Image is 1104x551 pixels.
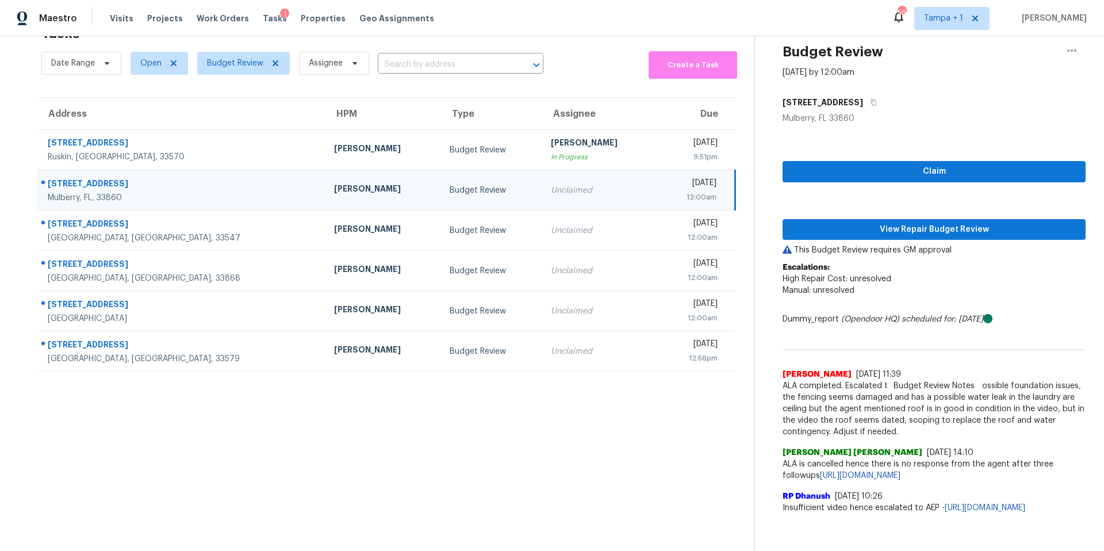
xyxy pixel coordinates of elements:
span: Tasks [263,14,287,22]
button: View Repair Budget Review [783,219,1086,240]
span: Work Orders [197,13,249,24]
div: Budget Review [450,185,532,196]
div: [PERSON_NAME] [334,263,431,278]
div: [DATE] [666,338,717,353]
div: [GEOGRAPHIC_DATA] [48,313,316,324]
div: 12:00am [666,192,716,203]
div: [PERSON_NAME] [334,223,431,238]
span: Date Range [51,58,95,69]
div: [PERSON_NAME] [551,137,647,151]
span: Create a Task [654,59,731,72]
div: [STREET_ADDRESS] [48,218,316,232]
div: Ruskin, [GEOGRAPHIC_DATA], 33570 [48,151,316,163]
span: Assignee [309,58,343,69]
span: ALA completed. Escalated to MM as the house has possible foundation issues, the fencing seems dam... [783,380,1086,438]
div: 12:00am [666,232,717,243]
span: Open [140,58,162,69]
span: [PERSON_NAME] [PERSON_NAME] [783,447,922,458]
div: [DATE] [666,137,717,151]
span: [DATE] 14:10 [927,449,973,457]
a: [URL][DOMAIN_NAME] [820,472,900,480]
i: (Opendoor HQ) [841,315,899,323]
div: Budget Review [450,265,532,277]
span: Budget Review Notes [887,380,982,392]
span: Manual: unresolved [783,286,854,294]
div: Budget Review [450,144,532,156]
div: Mulberry, FL 33860 [783,113,1086,124]
button: Create a Task [649,51,737,79]
span: Maestro [39,13,77,24]
button: Open [528,57,545,73]
div: 9:51pm [666,151,717,163]
th: HPM [325,98,440,130]
span: Insufficient video hence escalated to AEP - [783,502,1086,514]
h2: Tasks [41,28,80,39]
span: [DATE] 11:39 [856,370,901,378]
div: [STREET_ADDRESS] [48,339,316,353]
div: Unclaimed [551,185,647,196]
div: [DATE] [666,258,717,272]
span: RP Dhanush [783,491,830,502]
div: 12:00am [666,312,717,324]
div: [DATE] [666,177,716,192]
th: Assignee [542,98,657,130]
div: [PERSON_NAME] [334,344,431,358]
div: Unclaimed [551,305,647,317]
div: Budget Review [450,225,532,236]
b: Escalations: [783,263,830,271]
div: [PERSON_NAME] [334,143,431,157]
th: Type [440,98,542,130]
button: Claim [783,161,1086,182]
div: [STREET_ADDRESS] [48,137,316,151]
div: Budget Review [450,305,532,317]
div: In Progress [551,151,647,163]
span: Budget Review [207,58,263,69]
div: [GEOGRAPHIC_DATA], [GEOGRAPHIC_DATA], 33547 [48,232,316,244]
div: Budget Review [450,346,532,357]
div: [STREET_ADDRESS] [48,299,316,313]
h2: Budget Review [783,46,883,58]
div: [GEOGRAPHIC_DATA], [GEOGRAPHIC_DATA], 33868 [48,273,316,284]
span: Visits [110,13,133,24]
div: Mulberry, FL, 33860 [48,192,316,204]
th: Due [657,98,735,130]
div: [DATE] [666,298,717,312]
span: Geo Assignments [359,13,434,24]
div: Unclaimed [551,265,647,277]
div: Unclaimed [551,225,647,236]
div: Dummy_report [783,313,1086,325]
span: [PERSON_NAME] [783,369,852,380]
div: 12:56pm [666,353,717,364]
span: Tampa + 1 [924,13,963,24]
span: [DATE] 10:26 [835,492,883,500]
div: [STREET_ADDRESS] [48,258,316,273]
div: 12:00am [666,272,717,284]
div: 1 [280,9,289,20]
span: View Repair Budget Review [792,223,1076,237]
div: [DATE] [666,217,717,232]
input: Search by address [378,56,511,74]
div: [PERSON_NAME] [334,304,431,318]
div: [PERSON_NAME] [334,183,431,197]
div: [DATE] by 12:00am [783,67,854,78]
h5: [STREET_ADDRESS] [783,97,863,108]
button: Copy Address [863,92,879,113]
div: [GEOGRAPHIC_DATA], [GEOGRAPHIC_DATA], 33579 [48,353,316,365]
div: [STREET_ADDRESS] [48,178,316,192]
i: scheduled for: [DATE] [902,315,983,323]
span: High Repair Cost: unresolved [783,275,891,283]
div: 56 [898,7,906,18]
span: Projects [147,13,183,24]
th: Address [37,98,325,130]
span: Claim [792,164,1076,179]
span: [PERSON_NAME] [1017,13,1087,24]
a: [URL][DOMAIN_NAME] [945,504,1025,512]
span: ALA is cancelled hence there is no response from the agent after three followups [783,458,1086,481]
span: Properties [301,13,346,24]
div: Unclaimed [551,346,647,357]
p: This Budget Review requires GM approval [783,244,1086,256]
